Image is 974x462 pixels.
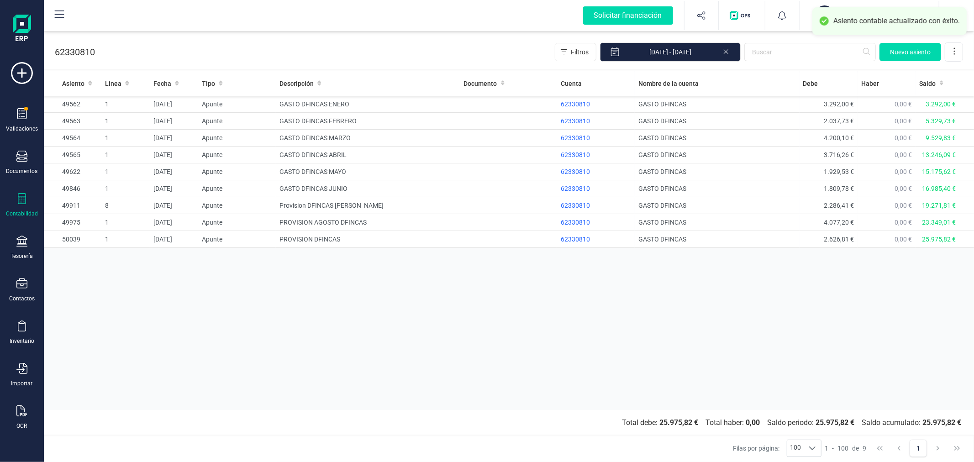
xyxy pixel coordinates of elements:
[787,440,804,457] span: 100
[6,168,38,175] div: Documentos
[276,113,460,130] td: GASTO DFINCAS FEBRERO
[101,231,150,248] td: 1
[920,79,936,88] span: Saldo
[638,79,699,88] span: Nombre de la cuenta
[922,236,956,243] span: 25.975,82 €
[198,214,276,231] td: Apunte
[816,418,854,427] b: 25.975,82 €
[561,134,590,142] span: 62330810
[871,440,889,457] button: First Page
[198,113,276,130] td: Apunte
[44,180,101,197] td: 49846
[276,214,460,231] td: PROVISION AGOSTO DFINCAS
[105,79,121,88] span: Linea
[9,295,35,302] div: Contactos
[44,113,101,130] td: 49563
[926,134,956,142] span: 9.529,83 €
[825,444,829,453] span: 1
[659,418,698,427] b: 25.975,82 €
[635,163,800,180] td: GASTO DFINCAS
[724,1,759,30] button: Logo de OPS
[922,202,956,209] span: 19.271,81 €
[44,130,101,147] td: 49564
[922,418,961,427] b: 25.975,82 €
[929,440,947,457] button: Next Page
[198,147,276,163] td: Apunte
[198,163,276,180] td: Apunte
[895,236,912,243] span: 0,00 €
[895,151,912,158] span: 0,00 €
[561,219,590,226] span: 62330810
[276,147,460,163] td: GASTO DFINCAS ABRIL
[853,444,859,453] span: de
[150,231,198,248] td: [DATE]
[858,417,965,428] span: Saldo acumulado:
[824,202,854,209] span: 2.286,41 €
[101,197,150,214] td: 8
[824,134,854,142] span: 4.200,10 €
[922,168,956,175] span: 15.175,62 €
[101,147,150,163] td: 1
[926,100,956,108] span: 3.292,00 €
[811,1,928,30] button: GEGEDESCASA SLXEVI MARCH WOLTÉS
[101,130,150,147] td: 1
[101,113,150,130] td: 1
[861,79,879,88] span: Haber
[635,180,800,197] td: GASTO DFINCAS
[635,130,800,147] td: GASTO DFINCAS
[635,231,800,248] td: GASTO DFINCAS
[44,214,101,231] td: 49975
[730,11,754,20] img: Logo de OPS
[44,96,101,113] td: 49562
[635,113,800,130] td: GASTO DFINCAS
[561,79,582,88] span: Cuenta
[101,180,150,197] td: 1
[101,96,150,113] td: 1
[276,96,460,113] td: GASTO DFINCAS ENERO
[824,151,854,158] span: 3.716,26 €
[561,202,590,209] span: 62330810
[150,197,198,214] td: [DATE]
[895,202,912,209] span: 0,00 €
[635,197,800,214] td: GASTO DFINCAS
[198,231,276,248] td: Apunte
[926,117,956,125] span: 5.329,73 €
[62,79,84,88] span: Asiento
[150,147,198,163] td: [DATE]
[6,125,38,132] div: Validaciones
[6,210,38,217] div: Contabilidad
[733,440,821,457] div: Filas por página:
[13,15,31,44] img: Logo Finanedi
[744,43,876,61] input: Buscar
[44,197,101,214] td: 49911
[922,151,956,158] span: 13.246,09 €
[763,417,858,428] span: Saldo periodo:
[150,130,198,147] td: [DATE]
[824,168,854,175] span: 1.929,53 €
[702,417,763,428] span: Total haber:
[895,219,912,226] span: 0,00 €
[890,440,908,457] button: Previous Page
[10,337,34,345] div: Inventario
[276,197,460,214] td: Provision DFINCAS [PERSON_NAME]
[833,16,960,26] div: Asiento contable actualizado con éxito.
[746,418,760,427] b: 0,00
[464,79,497,88] span: Documento
[198,180,276,197] td: Apunte
[618,417,702,428] span: Total debe:
[879,43,941,61] button: Nuevo asiento
[150,180,198,197] td: [DATE]
[922,219,956,226] span: 23.349,01 €
[153,79,171,88] span: Fecha
[150,214,198,231] td: [DATE]
[825,444,867,453] div: -
[910,440,927,457] button: Page 1
[635,214,800,231] td: GASTO DFINCAS
[890,47,931,57] span: Nuevo asiento
[101,214,150,231] td: 1
[572,1,684,30] button: Solicitar financiación
[895,134,912,142] span: 0,00 €
[803,79,818,88] span: Debe
[17,422,27,430] div: OCR
[561,117,590,125] span: 62330810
